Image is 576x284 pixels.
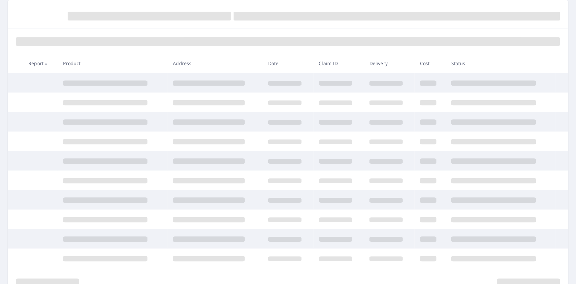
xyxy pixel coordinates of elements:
th: Claim ID [314,54,364,73]
th: Product [58,54,168,73]
th: Date [263,54,313,73]
th: Cost [415,54,446,73]
th: Report # [23,54,58,73]
th: Address [168,54,263,73]
th: Delivery [364,54,415,73]
th: Status [446,54,556,73]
